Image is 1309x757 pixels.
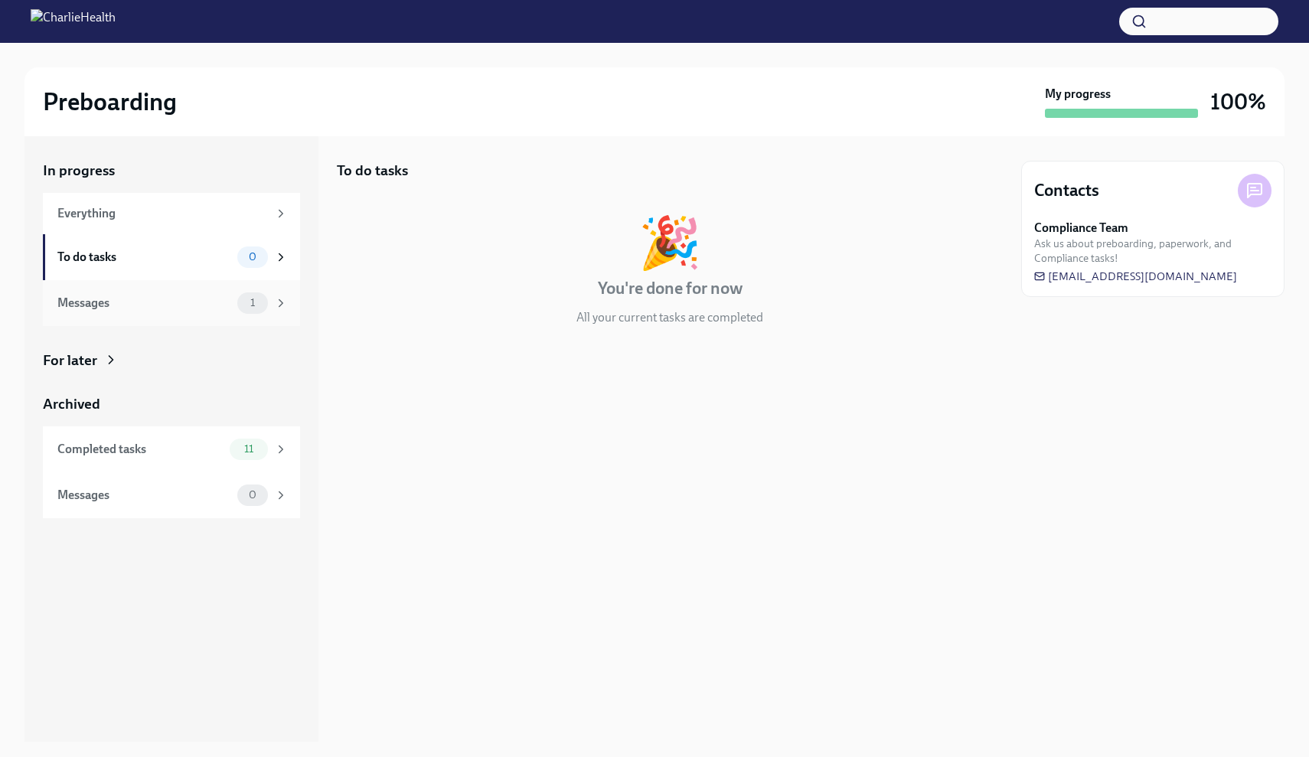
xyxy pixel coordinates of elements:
[638,217,701,268] div: 🎉
[337,161,408,181] h5: To do tasks
[43,472,300,518] a: Messages0
[43,351,300,370] a: For later
[31,9,116,34] img: CharlieHealth
[240,251,266,263] span: 0
[43,193,300,234] a: Everything
[43,86,177,117] h2: Preboarding
[57,205,268,222] div: Everything
[43,394,300,414] a: Archived
[57,295,231,312] div: Messages
[43,426,300,472] a: Completed tasks11
[57,441,224,458] div: Completed tasks
[576,309,763,326] p: All your current tasks are completed
[240,489,266,501] span: 0
[43,161,300,181] a: In progress
[1045,86,1111,103] strong: My progress
[43,351,97,370] div: For later
[241,297,264,308] span: 1
[57,249,231,266] div: To do tasks
[1210,88,1266,116] h3: 100%
[1034,269,1237,284] a: [EMAIL_ADDRESS][DOMAIN_NAME]
[1034,220,1128,237] strong: Compliance Team
[1034,237,1271,266] span: Ask us about preboarding, paperwork, and Compliance tasks!
[235,443,263,455] span: 11
[57,487,231,504] div: Messages
[43,234,300,280] a: To do tasks0
[598,277,743,300] h4: You're done for now
[1034,179,1099,202] h4: Contacts
[43,280,300,326] a: Messages1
